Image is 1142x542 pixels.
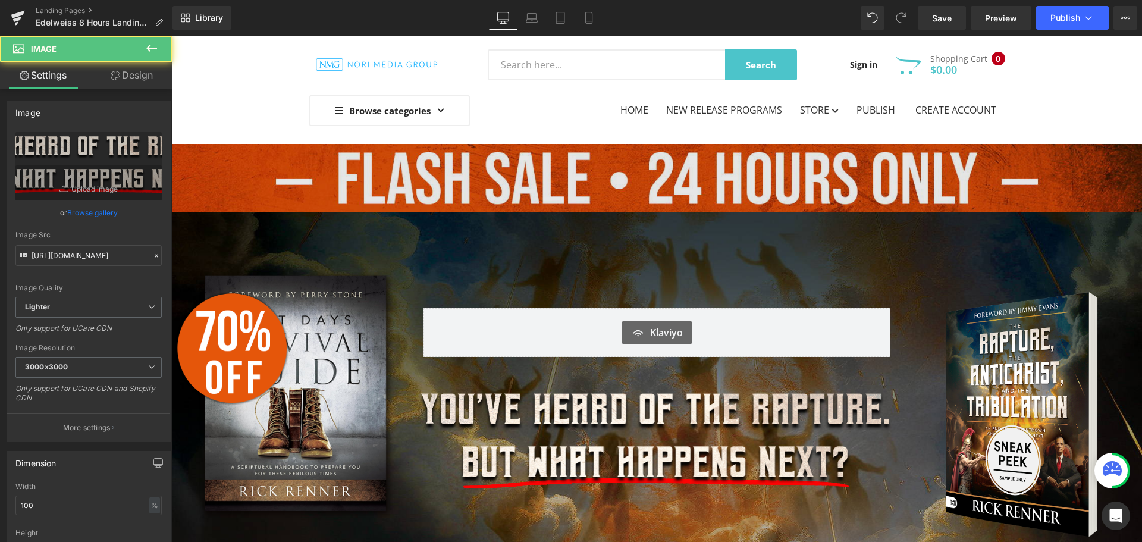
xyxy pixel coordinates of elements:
button: Undo [861,6,884,30]
button: Redo [889,6,913,30]
a: Browse gallery [67,202,118,223]
b: Lighter [25,302,50,311]
input: Link [15,245,162,266]
div: Open Intercom Messenger [1102,502,1130,530]
span: New Release Programs [494,68,610,81]
span: Home [448,68,476,81]
div: Image Resolution [15,344,162,352]
div: Height [15,529,162,537]
a: Tablet [546,6,575,30]
button: Publish [1036,6,1109,30]
a: Create Account [735,58,833,90]
a: Store [619,58,676,92]
b: 3000x3000 [25,362,68,371]
div: Only support for UCare CDN and Shopify CDN [15,384,162,411]
input: Search here... [316,14,625,45]
img: Nori Media Group [137,15,272,42]
input: auto [15,496,162,515]
div: Dimension [15,452,57,468]
span: Save [932,12,952,24]
div: or [15,206,162,219]
span: Edelweiss 8 Hours Landing Page [36,18,150,27]
div: Width [15,483,162,491]
span: Store [628,68,657,81]
p: More settings [63,422,111,433]
span: Publish [685,68,723,81]
button: Search [553,14,625,45]
div: Image [15,101,40,118]
a: Publish [676,58,732,90]
span: Browse categories [177,69,259,81]
a: Laptop [517,6,546,30]
span: Preview [985,12,1017,24]
span: Create Account [743,68,824,81]
span: 0 [820,16,833,30]
div: Image Src [15,231,162,239]
a: New Release Programs [485,58,619,90]
a: Desktop [489,6,517,30]
button: More settings [7,413,170,441]
span: Klaviyo [478,290,511,304]
span: Publish [1050,13,1080,23]
a: Sign in [678,23,705,35]
a: Design [89,62,175,89]
button: More [1113,6,1137,30]
span: Search [574,23,604,35]
span: Library [195,12,223,23]
div: Image Quality [15,284,162,292]
a: Landing Pages [36,6,172,15]
span: Shopping Cart [758,19,815,27]
a: Home [448,58,485,90]
a: New Library [172,6,231,30]
span: Image [31,44,57,54]
span: $0.00 [758,27,785,41]
a: Preview [971,6,1031,30]
div: % [149,497,160,513]
a: Mobile [575,6,603,30]
button: 0 Shopping Cart $0.00 [724,19,833,39]
div: Only support for UCare CDN [15,324,162,341]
